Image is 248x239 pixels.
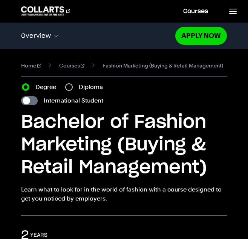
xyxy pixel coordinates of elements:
[21,32,51,39] span: Overview
[103,61,223,70] span: Fashion Marketing (Buying & Retail Management)
[175,27,227,44] a: Apply Now
[21,28,175,44] button: Overview
[44,96,103,105] label: International Student
[35,83,61,92] label: Degree
[30,231,47,239] h3: years
[21,61,41,70] a: Home
[21,6,70,15] div: Go to homepage
[79,83,107,92] label: Diploma
[21,185,227,203] p: Learn what to look for in the world of fashion with a course designed to get you noticed by emplo...
[59,61,85,70] a: Courses
[21,111,227,179] h1: Bachelor of Fashion Marketing (Buying & Retail Management)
